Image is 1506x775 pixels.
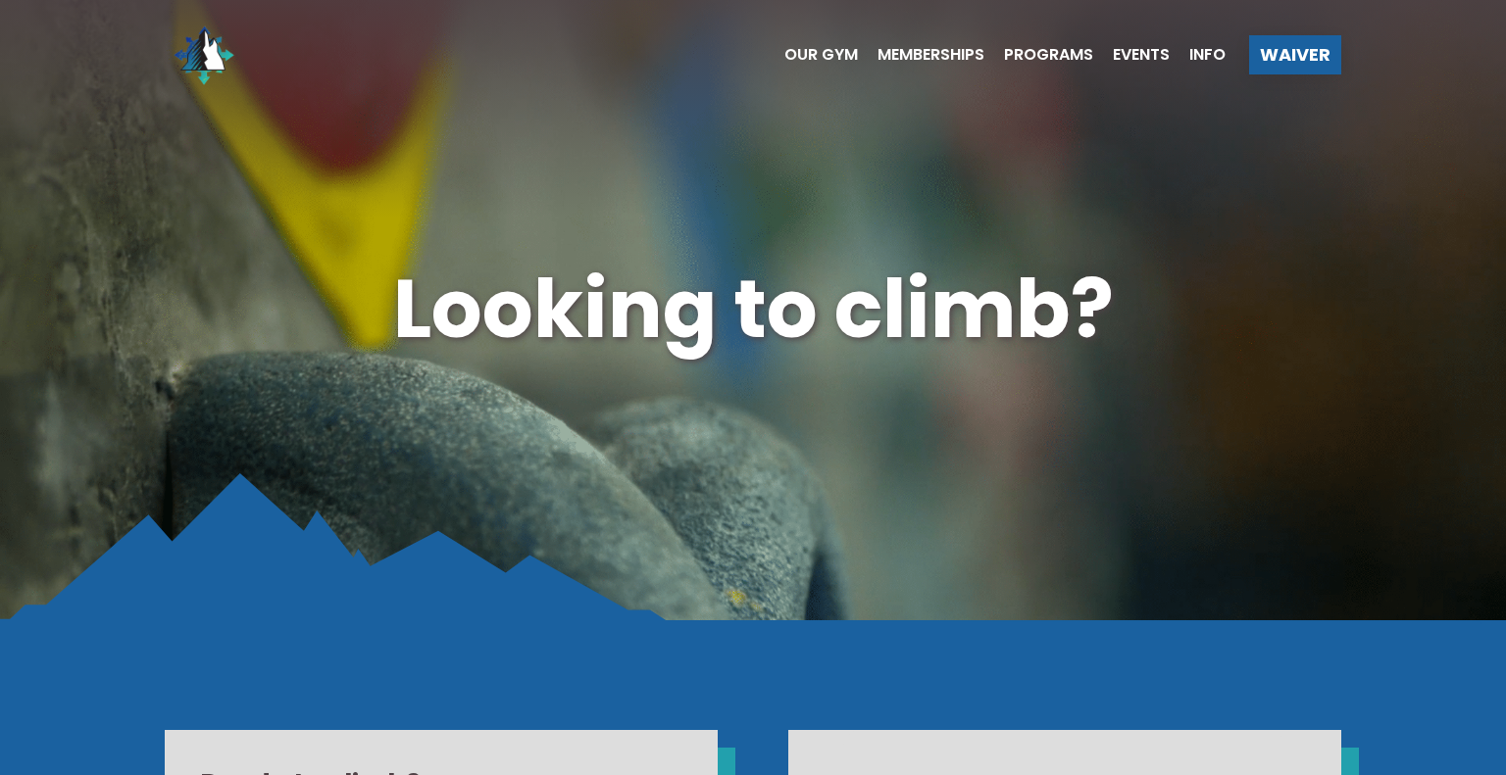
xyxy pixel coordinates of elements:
img: North Wall Logo [165,16,243,94]
a: Info [1170,47,1226,63]
span: Info [1189,47,1226,63]
a: Events [1093,47,1170,63]
span: Events [1113,47,1170,63]
span: Our Gym [784,47,858,63]
a: Programs [984,47,1093,63]
a: Our Gym [765,47,858,63]
span: Memberships [878,47,984,63]
a: Waiver [1249,35,1341,74]
span: Waiver [1260,46,1330,64]
span: Programs [1004,47,1093,63]
h1: Looking to climb? [165,254,1341,366]
a: Memberships [858,47,984,63]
